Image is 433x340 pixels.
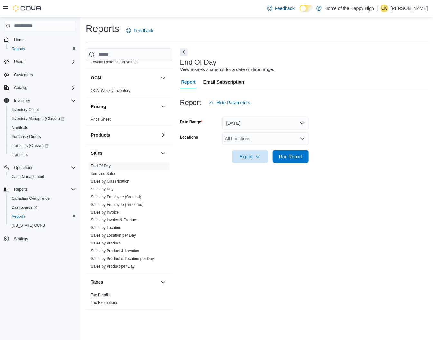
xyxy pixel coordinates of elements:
[91,60,137,65] span: Loyalty Redemption Values
[12,84,76,92] span: Catalog
[12,174,44,179] span: Cash Management
[12,116,65,121] span: Inventory Manager (Classic)
[1,35,79,44] button: Home
[9,133,76,141] span: Purchase Orders
[9,173,76,180] span: Cash Management
[6,150,79,159] button: Transfers
[91,264,135,269] a: Sales by Product per Day
[6,194,79,203] button: Canadian Compliance
[391,5,428,12] p: [PERSON_NAME]
[91,256,154,262] span: Sales by Product & Location per Day
[12,196,50,201] span: Canadian Compliance
[6,172,79,181] button: Cash Management
[91,179,129,184] a: Sales by Classification
[12,143,49,148] span: Transfers (Classic)
[9,115,76,123] span: Inventory Manager (Classic)
[9,204,76,211] span: Dashboards
[12,58,76,66] span: Users
[12,134,41,139] span: Purchase Orders
[9,204,40,211] a: Dashboards
[180,66,274,73] div: View a sales snapshot for a date or date range.
[91,75,158,81] button: OCM
[91,132,158,138] button: Products
[14,59,24,64] span: Users
[123,24,156,37] a: Feedback
[217,99,250,106] span: Hide Parameters
[86,22,119,35] h1: Reports
[159,103,167,110] button: Pricing
[300,5,313,12] input: Dark Mode
[1,234,79,243] button: Settings
[180,59,217,66] h3: End Of Day
[9,195,52,202] a: Canadian Compliance
[91,249,139,254] span: Sales by Product & Location
[91,257,154,261] a: Sales by Product & Location per Day
[91,88,130,93] a: OCM Weekly Inventory
[6,44,79,53] button: Reports
[9,151,76,159] span: Transfers
[6,132,79,141] button: Purchase Orders
[159,279,167,286] button: Taxes
[1,70,79,79] button: Customers
[1,163,79,172] button: Operations
[12,214,25,219] span: Reports
[91,225,121,231] span: Sales by Location
[180,99,201,106] h3: Report
[12,97,33,105] button: Inventory
[9,222,48,229] a: [US_STATE] CCRS
[12,71,76,79] span: Customers
[91,241,120,246] a: Sales by Product
[12,71,35,79] a: Customers
[91,195,141,200] span: Sales by Employee (Created)
[180,119,203,124] label: Date Range
[91,75,101,81] h3: OCM
[91,203,144,207] a: Sales by Employee (Tendered)
[6,123,79,132] button: Manifests
[300,136,305,141] button: Open list of options
[159,74,167,82] button: OCM
[91,300,118,306] span: Tax Exemptions
[9,173,47,180] a: Cash Management
[180,48,188,56] button: Next
[4,32,76,260] nav: Complex example
[91,293,110,298] a: Tax Details
[91,226,121,230] a: Sales by Location
[180,135,198,140] label: Locations
[9,124,76,132] span: Manifests
[91,218,137,223] a: Sales by Invoice & Product
[12,107,39,112] span: Inventory Count
[1,185,79,194] button: Reports
[91,103,158,110] button: Pricing
[86,291,172,309] div: Taxes
[91,195,141,199] a: Sales by Employee (Created)
[9,142,51,150] a: Transfers (Classic)
[91,164,111,169] a: End Of Day
[12,235,31,243] a: Settings
[14,98,30,103] span: Inventory
[265,2,297,15] a: Feedback
[91,210,119,215] a: Sales by Invoice
[91,171,116,177] span: Itemized Sales
[9,222,76,229] span: Washington CCRS
[159,150,167,157] button: Sales
[86,162,172,273] div: Sales
[91,187,114,192] span: Sales by Day
[91,233,136,238] span: Sales by Location per Day
[91,234,136,238] a: Sales by Location per Day
[9,106,42,114] a: Inventory Count
[203,76,244,88] span: Email Subscription
[6,141,79,150] a: Transfers (Classic)
[9,213,76,220] span: Reports
[9,213,28,220] a: Reports
[9,133,43,141] a: Purchase Orders
[12,46,25,51] span: Reports
[91,150,103,157] h3: Sales
[12,164,76,171] span: Operations
[6,212,79,221] button: Reports
[91,279,103,286] h3: Taxes
[236,150,264,163] span: Export
[91,117,111,122] span: Price Sheet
